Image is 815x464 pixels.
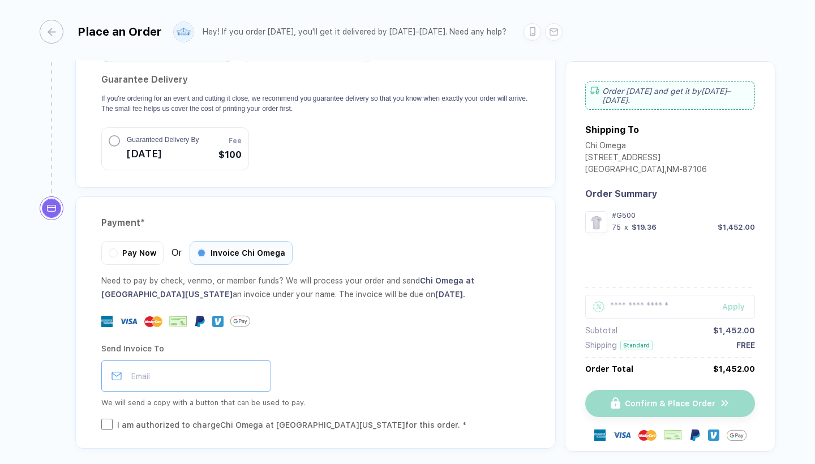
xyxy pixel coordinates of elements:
div: Payment [101,214,530,232]
div: Chi Omega [585,141,707,153]
span: [DATE] [127,145,199,163]
span: [DATE] . [435,290,465,299]
img: Venmo [212,316,224,327]
div: $1,452.00 [713,364,755,373]
img: visa [613,426,631,444]
button: Apply [708,295,755,319]
div: Hey! If you order [DATE], you'll get it delivered by [DATE]–[DATE]. Need any help? [203,27,507,37]
div: $19.36 [632,223,657,231]
img: Venmo [708,429,719,441]
img: visa [119,312,138,330]
div: Need to pay by check, venmo, or member funds? We will process your order and send an invoice unde... [101,274,530,301]
div: $1,452.00 [718,223,755,231]
div: x [623,223,629,231]
div: 75 [612,223,621,231]
div: Standard [620,341,653,350]
img: user profile [174,22,194,42]
span: $100 [218,148,242,162]
span: Guaranteed Delivery By [127,135,199,145]
img: master-card [144,312,162,330]
span: Fee [229,136,242,146]
p: If you're ordering for an event and cutting it close, we recommend you guarantee delivery so that... [101,93,530,114]
div: $1,452.00 [713,326,755,335]
div: Shipping To [585,124,639,135]
div: We will send a copy with a button that can be used to pay. [101,396,530,410]
img: express [101,316,113,327]
div: Or [101,241,293,265]
img: cheque [169,316,187,327]
div: Order Total [585,364,633,373]
div: [STREET_ADDRESS] [585,153,707,165]
img: Paypal [689,429,701,441]
div: Invoice Chi Omega [190,241,293,265]
img: GPay [230,311,250,331]
button: Guaranteed Delivery By[DATE]Fee$100 [101,127,249,170]
div: Send Invoice To [101,340,530,358]
div: Apply [722,302,755,311]
h2: Guarantee Delivery [101,71,530,89]
img: cheque [664,429,682,441]
div: Place an Order [78,25,162,38]
div: [GEOGRAPHIC_DATA] , NM - 87106 [585,165,707,177]
img: master-card [638,426,657,444]
img: Paypal [194,316,205,327]
div: Subtotal [585,326,617,335]
span: Invoice Chi Omega [211,248,285,257]
div: Order [DATE] and get it by [DATE]–[DATE] . [585,81,755,110]
img: 3b76ab48-a6b8-42a2-bdd1-dca3d2f612ed_nt_front_1758736572528.jpg [588,214,604,230]
div: I am authorized to charge Chi Omega at [GEOGRAPHIC_DATA][US_STATE] for this order. * [117,419,466,431]
div: Pay Now [101,241,164,265]
img: express [594,429,606,441]
div: #G500 [612,211,755,220]
div: Order Summary [585,188,755,199]
span: Pay Now [122,248,156,257]
div: Shipping [585,341,617,350]
div: FREE [736,341,755,350]
img: GPay [727,426,747,445]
